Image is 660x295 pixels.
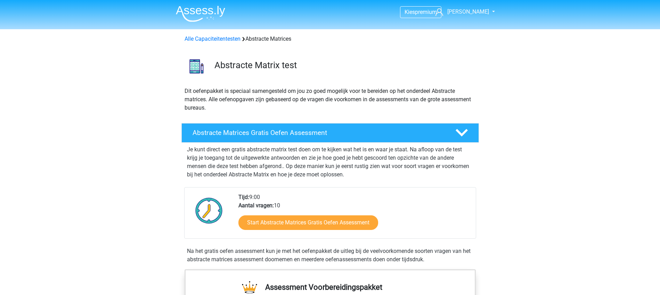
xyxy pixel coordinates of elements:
[187,145,473,179] p: Je kunt direct een gratis abstracte matrix test doen om te kijken wat het is en waar je staat. Na...
[192,193,227,228] img: Klok
[182,51,211,81] img: abstracte matrices
[179,123,482,143] a: Abstracte Matrices Gratis Oefen Assessment
[433,8,490,16] a: [PERSON_NAME]
[193,129,444,137] h4: Abstracte Matrices Gratis Oefen Assessment
[176,6,225,22] img: Assessly
[214,60,473,71] h3: Abstracte Matrix test
[185,35,241,42] a: Alle Capaciteitentesten
[233,193,475,238] div: 9:00 10
[184,247,476,264] div: Na het gratis oefen assessment kun je met het oefenpakket de uitleg bij de veelvoorkomende soorte...
[400,7,441,17] a: Kiespremium
[185,87,476,112] p: Dit oefenpakket is speciaal samengesteld om jou zo goed mogelijk voor te bereiden op het onderdee...
[238,194,249,200] b: Tijd:
[182,35,479,43] div: Abstracte Matrices
[415,9,437,15] span: premium
[238,202,274,209] b: Aantal vragen:
[447,8,489,15] span: [PERSON_NAME]
[238,215,378,230] a: Start Abstracte Matrices Gratis Oefen Assessment
[405,9,415,15] span: Kies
